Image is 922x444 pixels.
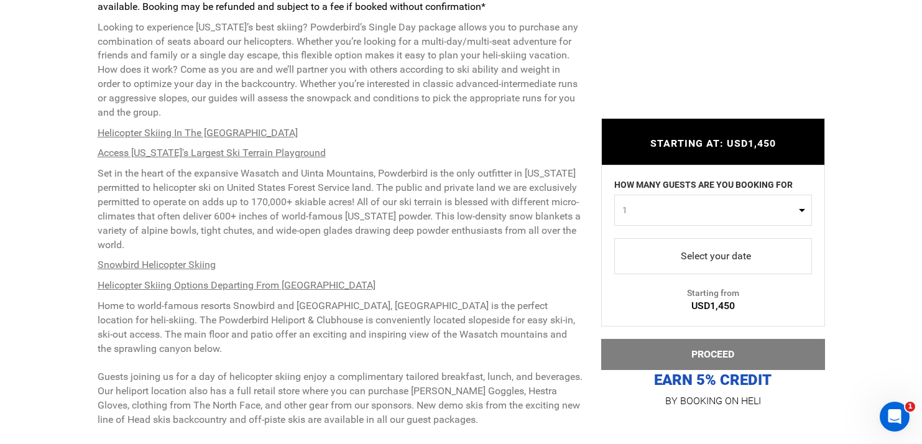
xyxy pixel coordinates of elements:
[98,127,298,139] u: Helicopter Skiing In The [GEOGRAPHIC_DATA]
[98,279,376,291] u: Helicopter Skiing Options Departing From [GEOGRAPHIC_DATA]
[98,167,583,252] p: Set in the heart of the expansive Wasatch and Uinta Mountains, Powderbird is the only outfitter i...
[602,299,824,313] div: USD1,450
[601,392,825,410] p: BY BOOKING ON HELI
[98,299,583,427] p: Home to world-famous resorts Snowbird and [GEOGRAPHIC_DATA], [GEOGRAPHIC_DATA] is the perfect loc...
[98,21,583,120] p: Looking to experience [US_STATE]’s best skiing? Powderbird’s Single Day package allows you to pur...
[98,259,216,271] u: Snowbird Helicopter Skiing
[622,204,796,216] span: 1
[880,402,910,432] iframe: Intercom live chat
[98,147,326,159] u: Access [US_STATE]'s Largest Ski Terrain Playground
[650,137,776,149] span: STARTING AT: USD1,450
[905,402,915,412] span: 1
[601,339,825,370] button: PROCEED
[614,195,812,226] button: 1
[614,178,793,195] label: HOW MANY GUESTS ARE YOU BOOKING FOR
